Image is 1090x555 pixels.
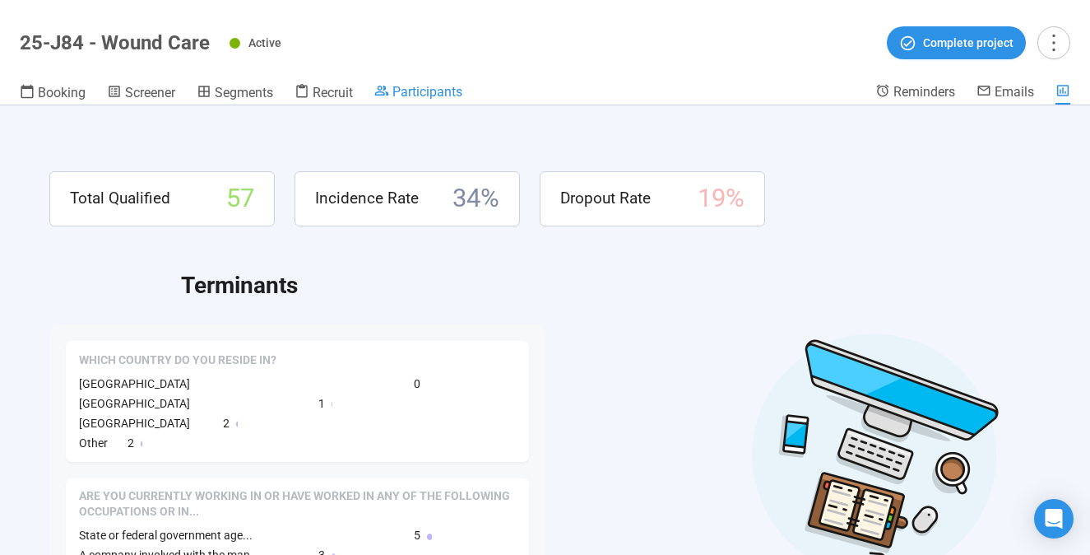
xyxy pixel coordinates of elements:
[1037,26,1070,59] button: more
[79,352,276,369] span: Which country do you reside in?
[215,85,273,100] span: Segments
[414,526,420,544] span: 5
[893,84,955,100] span: Reminders
[79,436,108,450] span: Other
[79,417,190,430] span: [GEOGRAPHIC_DATA]
[698,179,744,219] span: 19 %
[226,179,254,219] span: 57
[315,186,419,211] span: Incidence Rate
[181,268,1041,304] h2: Terminants
[452,179,499,219] span: 34 %
[887,26,1026,59] button: Complete project
[20,83,86,105] a: Booking
[295,83,353,105] a: Recruit
[414,375,420,393] span: 0
[107,83,175,105] a: Screener
[79,377,190,390] span: [GEOGRAPHIC_DATA]
[197,83,273,105] a: Segments
[79,529,253,542] span: State or federal government age...
[1042,31,1064,54] span: more
[125,85,175,100] span: Screener
[223,414,230,432] span: 2
[248,36,281,49] span: Active
[392,84,462,100] span: Participants
[560,186,651,211] span: Dropout Rate
[20,31,210,54] h1: 25-J84 - Wound Care
[79,397,190,410] span: [GEOGRAPHIC_DATA]
[1034,499,1074,539] div: Open Intercom Messenger
[128,434,134,452] span: 2
[875,83,955,103] a: Reminders
[318,394,325,413] span: 1
[995,84,1034,100] span: Emails
[313,85,353,100] span: Recruit
[79,488,516,520] span: Are you currently working in or have worked in any of the following occupations or industries wit...
[976,83,1034,103] a: Emails
[923,34,1013,52] span: Complete project
[70,186,170,211] span: Total Qualified
[38,85,86,100] span: Booking
[374,83,462,103] a: Participants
